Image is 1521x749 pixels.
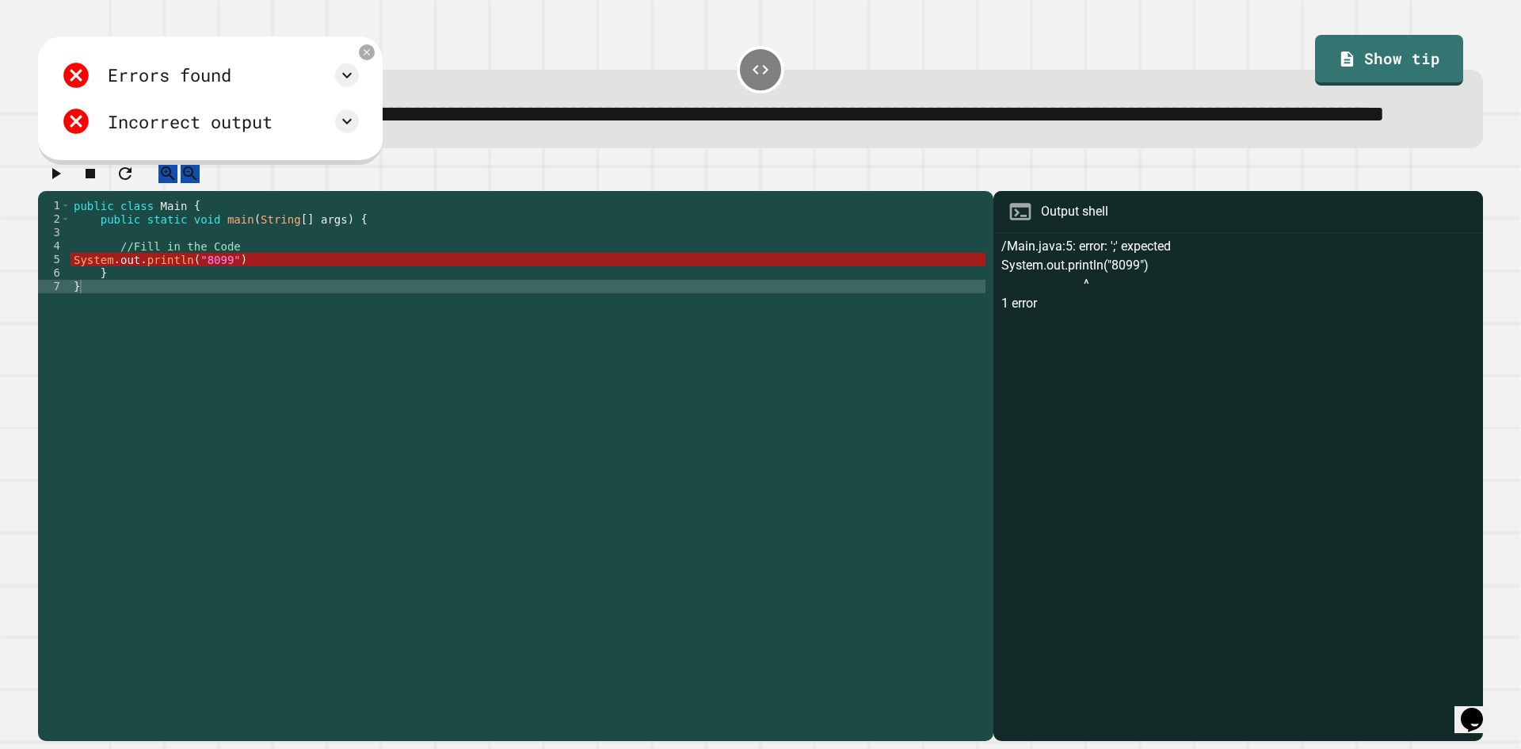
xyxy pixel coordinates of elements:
[1454,686,1505,733] iframe: chat widget
[61,199,70,212] span: Toggle code folding, rows 1 through 7
[38,253,71,266] div: 5
[38,226,71,239] div: 3
[1041,202,1108,221] div: Output shell
[108,109,273,135] div: Incorrect output
[38,280,71,293] div: 7
[38,212,71,226] div: 2
[108,62,231,88] div: Errors found
[61,212,70,226] span: Toggle code folding, rows 2 through 6
[1001,237,1475,741] div: /Main.java:5: error: ';' expected System.out.println("8099") ^ 1 error
[1315,35,1462,86] a: Show tip
[38,199,71,212] div: 1
[38,266,71,280] div: 6
[38,239,71,253] div: 4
